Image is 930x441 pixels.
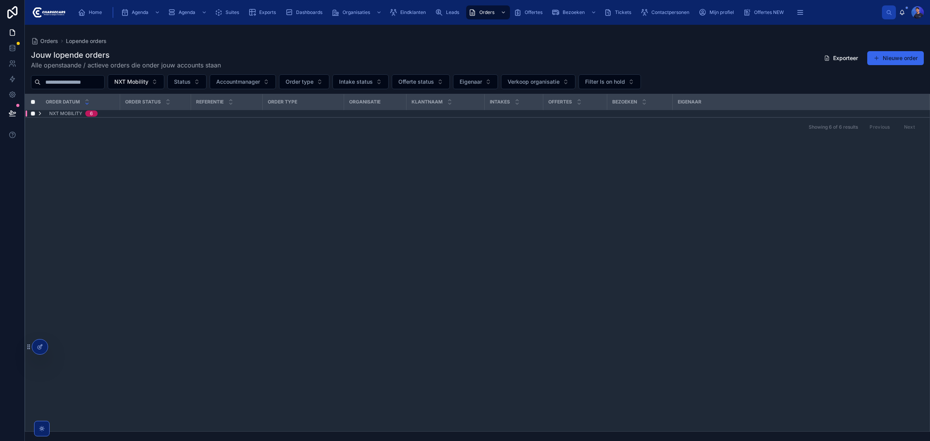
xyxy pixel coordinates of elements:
a: Mijn profiel [696,5,739,19]
a: Offertes NEW [741,5,789,19]
a: Offertes [511,5,548,19]
a: Orders [466,5,510,19]
span: Intake status [339,78,373,86]
a: Lopende orders [66,37,107,45]
button: Nieuwe order [867,51,924,65]
span: Suites [226,9,239,16]
span: Leads [446,9,459,16]
a: Eindklanten [387,5,431,19]
button: Exporteer [818,51,864,65]
span: Verkoop organisatie [508,78,560,86]
a: Home [76,5,107,19]
button: Select Button [453,74,498,89]
a: Agenda [165,5,211,19]
span: Klantnaam [412,99,443,105]
span: Contactpersonen [651,9,689,16]
h1: Jouw lopende orders [31,50,221,60]
div: scrollable content [72,4,882,21]
span: Dashboards [296,9,322,16]
button: Select Button [167,74,207,89]
span: Tickets [615,9,631,16]
a: Orders [31,37,58,45]
span: Status [174,78,191,86]
button: Select Button [579,74,641,89]
div: 6 [90,110,93,117]
span: Order datum [46,99,80,105]
span: Organisatie [349,99,381,105]
span: Order type [268,99,297,105]
span: Order status [125,99,161,105]
button: Select Button [279,74,329,89]
span: Order type [286,78,313,86]
a: Bezoeken [549,5,600,19]
span: Offertes [525,9,542,16]
span: Agenda [132,9,148,16]
span: Orders [40,37,58,45]
span: Orders [479,9,494,16]
span: Bezoeken [612,99,637,105]
button: Select Button [108,74,164,89]
button: Select Button [392,74,450,89]
span: NXT Mobility [49,110,82,117]
span: Offertes [548,99,572,105]
span: Intakes [490,99,510,105]
span: NXT Mobility [114,78,148,86]
a: Dashboards [283,5,328,19]
a: Organisaties [329,5,386,19]
span: Referentie [196,99,224,105]
a: Contactpersonen [638,5,695,19]
span: Eindklanten [400,9,426,16]
a: Leads [433,5,465,19]
button: Select Button [210,74,276,89]
a: Exports [246,5,281,19]
span: Offertes NEW [754,9,784,16]
a: Suites [212,5,245,19]
span: Mijn profiel [710,9,734,16]
span: Eigenaar [678,99,701,105]
img: App logo [31,6,65,19]
button: Select Button [332,74,389,89]
span: Agenda [179,9,195,16]
span: Alle openstaande / actieve orders die onder jouw accounts staan [31,60,221,70]
span: Organisaties [343,9,370,16]
span: Showing 6 of 6 results [809,124,858,130]
span: Accountmanager [216,78,260,86]
a: Agenda [119,5,164,19]
span: Filter Is on hold [585,78,625,86]
span: Offerte status [398,78,434,86]
button: Select Button [501,74,575,89]
span: Home [89,9,102,16]
span: Bezoeken [563,9,585,16]
span: Eigenaar [460,78,482,86]
span: Exports [259,9,276,16]
a: Tickets [602,5,637,19]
